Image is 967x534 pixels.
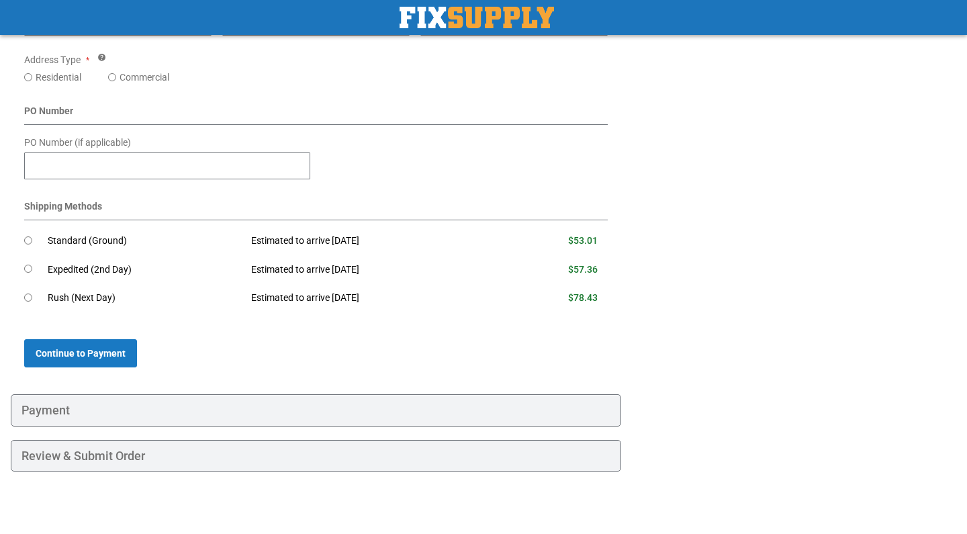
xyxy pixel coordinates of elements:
td: Rush (Next Day) [48,284,241,313]
span: $53.01 [568,235,598,246]
div: PO Number [24,104,608,125]
span: Address Type [24,54,81,65]
td: Expedited (2nd Day) [48,255,241,284]
div: Payment [11,394,621,427]
td: Standard (Ground) [48,227,241,256]
img: Fix Industrial Supply [400,7,554,28]
div: Shipping Methods [24,199,608,220]
td: Estimated to arrive [DATE] [241,255,505,284]
span: $57.36 [568,264,598,275]
label: Residential [36,71,81,84]
button: Continue to Payment [24,339,137,367]
td: Estimated to arrive [DATE] [241,227,505,256]
span: PO Number (if applicable) [24,137,131,148]
span: $78.43 [568,292,598,303]
a: store logo [400,7,554,28]
span: Continue to Payment [36,348,126,359]
td: Estimated to arrive [DATE] [241,284,505,313]
div: Review & Submit Order [11,440,621,472]
label: Commercial [120,71,169,84]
